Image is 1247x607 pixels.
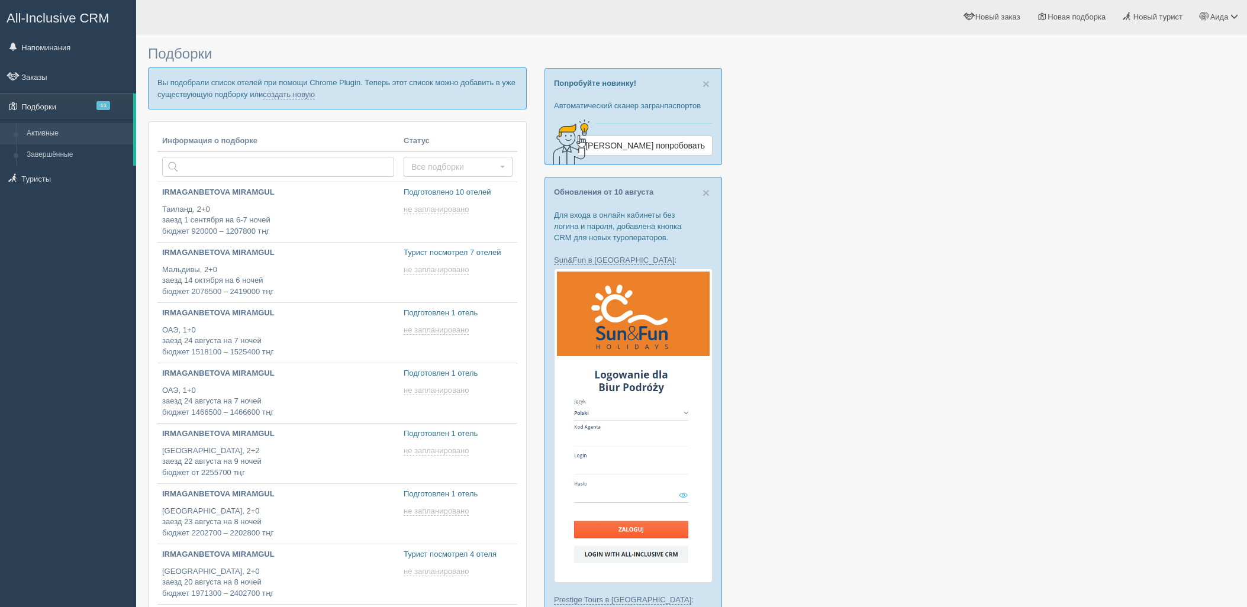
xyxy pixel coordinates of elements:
button: Close [703,186,710,199]
a: не запланировано [404,506,471,516]
p: ОАЭ, 1+0 заезд 24 августа на 7 ночей бюджет 1518100 – 1525400 тңг [162,325,394,358]
span: не запланировано [404,446,469,456]
a: создать новую [263,90,315,99]
a: Sun&Fun в [GEOGRAPHIC_DATA] [554,256,675,265]
span: 11 [96,101,110,110]
p: IRMAGANBETOVA MIRAMGUL [162,368,394,379]
p: Таиланд, 2+0 заезд 1 сентября на 6-7 ночей бюджет 920000 – 1207800 тңг [162,204,394,237]
a: не запланировано [404,325,471,335]
p: Подготовлен 1 отель [404,489,513,500]
span: не запланировано [404,265,469,275]
a: [PERSON_NAME] попробовать [578,135,713,156]
span: Аида [1210,12,1229,21]
span: Новый турист [1133,12,1182,21]
button: Все подборки [404,157,513,177]
p: Подготовлен 1 отель [404,368,513,379]
p: [GEOGRAPHIC_DATA], 2+0 заезд 20 августа на 8 ночей бюджет 1971300 – 2402700 тңг [162,566,394,599]
a: не запланировано [404,567,471,576]
span: All-Inclusive CRM [7,11,109,25]
p: IRMAGANBETOVA MIRAMGUL [162,247,394,259]
p: [GEOGRAPHIC_DATA], 2+2 заезд 22 августа на 9 ночей бюджет от 2255700 тңг [162,445,394,479]
p: Подготовлен 1 отель [404,428,513,440]
p: : [554,594,713,605]
span: не запланировано [404,325,469,335]
a: IRMAGANBETOVA MIRAMGUL ОАЭ, 1+0заезд 24 августа на 7 ночейбюджет 1518100 – 1525400 тңг [157,303,399,363]
a: IRMAGANBETOVA MIRAMGUL Таиланд, 2+0заезд 1 сентября на 6-7 ночейбюджет 920000 – 1207800 тңг [157,182,399,242]
p: Автоматический сканер загранпаспортов [554,100,713,111]
a: Prestige Tours в [GEOGRAPHIC_DATA] [554,595,691,605]
img: creative-idea-2907357.png [545,118,592,166]
p: IRMAGANBETOVA MIRAMGUL [162,187,394,198]
p: Подготовлено 10 отелей [404,187,513,198]
span: Новая подборка [1048,12,1106,21]
button: Close [703,78,710,90]
span: не запланировано [404,506,469,516]
a: не запланировано [404,265,471,275]
a: не запланировано [404,386,471,395]
p: Турист посмотрел 4 отеля [404,549,513,560]
th: Информация о подборке [157,131,399,152]
a: IRMAGANBETOVA MIRAMGUL Мальдивы, 2+0заезд 14 октября на 6 ночейбюджет 2076500 – 2419000 тңг [157,243,399,302]
a: IRMAGANBETOVA MIRAMGUL [GEOGRAPHIC_DATA], 2+2заезд 22 августа на 9 ночейбюджет от 2255700 тңг [157,424,399,483]
p: Для входа в онлайн кабинеты без логина и пароля, добавлена кнопка CRM для новых туроператоров. [554,209,713,243]
span: не запланировано [404,567,469,576]
span: Новый заказ [975,12,1020,21]
a: IRMAGANBETOVA MIRAMGUL [GEOGRAPHIC_DATA], 2+0заезд 20 августа на 8 ночейбюджет 1971300 – 2402700 тңг [157,544,399,604]
span: не запланировано [404,386,469,395]
p: Подготовлен 1 отель [404,308,513,319]
p: Вы подобрали список отелей при помощи Chrome Plugin. Теперь этот список можно добавить в уже суще... [148,67,527,109]
span: Подборки [148,46,212,62]
a: не запланировано [404,446,471,456]
p: [GEOGRAPHIC_DATA], 2+0 заезд 23 августа на 8 ночей бюджет 2202700 – 2202800 тңг [162,506,394,539]
a: All-Inclusive CRM [1,1,136,33]
input: Поиск по стране или туристу [162,157,394,177]
th: Статус [399,131,517,152]
span: × [703,186,710,199]
span: Все подборки [411,161,497,173]
p: ОАЭ, 1+0 заезд 24 августа на 7 ночей бюджет 1466500 – 1466600 тңг [162,385,394,418]
p: IRMAGANBETOVA MIRAMGUL [162,428,394,440]
a: не запланировано [404,205,471,214]
p: : [554,254,713,266]
p: IRMAGANBETOVA MIRAMGUL [162,489,394,500]
span: × [703,77,710,91]
p: Попробуйте новинку! [554,78,713,89]
p: Мальдивы, 2+0 заезд 14 октября на 6 ночей бюджет 2076500 – 2419000 тңг [162,264,394,298]
a: Завершённые [21,144,133,166]
p: Турист посмотрел 7 отелей [404,247,513,259]
a: Обновления от 10 августа [554,188,653,196]
img: sun-fun-%D0%BB%D0%BE%D0%B3%D1%96%D0%BD-%D1%87%D0%B5%D1%80%D0%B5%D0%B7-%D1%81%D1%80%D0%BC-%D0%B4%D... [554,269,713,583]
a: IRMAGANBETOVA MIRAMGUL ОАЭ, 1+0заезд 24 августа на 7 ночейбюджет 1466500 – 1466600 тңг [157,363,399,423]
span: не запланировано [404,205,469,214]
p: IRMAGANBETOVA MIRAMGUL [162,549,394,560]
a: IRMAGANBETOVA MIRAMGUL [GEOGRAPHIC_DATA], 2+0заезд 23 августа на 8 ночейбюджет 2202700 – 2202800 тңг [157,484,399,544]
p: IRMAGANBETOVA MIRAMGUL [162,308,394,319]
a: Активные [21,123,133,144]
